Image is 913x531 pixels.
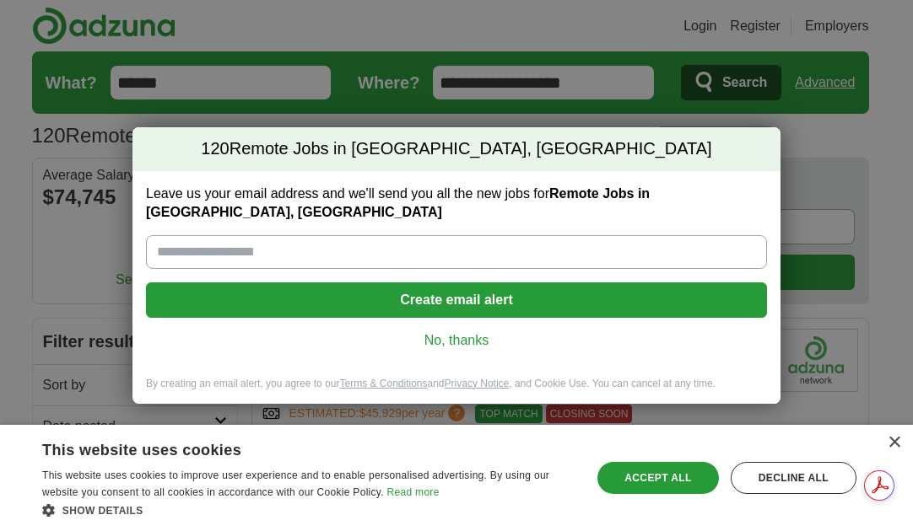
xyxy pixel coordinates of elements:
button: Create email alert [146,282,767,318]
a: Privacy Notice [445,378,510,389]
h2: Remote Jobs in [GEOGRAPHIC_DATA], [GEOGRAPHIC_DATA] [132,127,781,171]
div: Accept all [597,462,719,494]
div: This website uses cookies [42,435,533,460]
span: Show details [62,505,143,517]
div: Show details [42,501,575,518]
div: Close [888,437,900,449]
span: 120 [201,137,229,161]
div: Decline all [731,462,856,494]
div: By creating an email alert, you agree to our and , and Cookie Use. You can cancel at any time. [132,377,781,405]
a: Terms & Conditions [339,378,427,389]
a: No, thanks [159,331,754,350]
label: Leave us your email address and we'll send you all the new jobs for [146,185,767,222]
strong: Remote Jobs in [GEOGRAPHIC_DATA], [GEOGRAPHIC_DATA] [146,186,650,219]
span: This website uses cookies to improve user experience and to enable personalised advertising. By u... [42,469,549,498]
a: Read more, opens a new window [387,486,440,498]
